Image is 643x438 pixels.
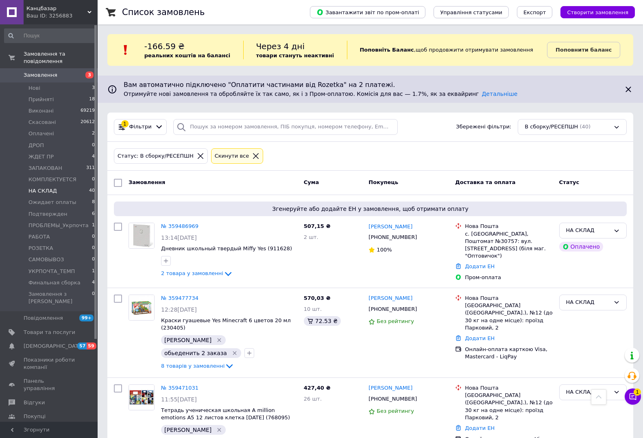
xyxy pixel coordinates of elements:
[77,343,87,349] span: 57
[24,413,46,420] span: Покупці
[28,291,92,305] span: Замовлення з [PERSON_NAME]
[161,317,291,331] a: Краски гуашевые Yes Minecraft 6 цветов 20 мл (230405)
[310,6,425,18] button: Завантажити звіт по пром-оплаті
[24,377,75,392] span: Панель управління
[368,306,417,312] span: [PHONE_NUMBER]
[28,222,89,229] span: ПРОБЛЕМЫ_Укрпочта
[304,179,319,185] span: Cума
[525,123,578,131] span: В сборку/РЕСЕПШН
[559,242,603,252] div: Оплачено
[81,107,95,115] span: 69219
[552,9,635,15] a: Створити замовлення
[304,396,322,402] span: 26 шт.
[231,350,238,356] svg: Видалити мітку
[144,52,231,59] b: реальних коштів на балансі
[28,187,57,195] span: НА СКЛАД
[173,119,398,135] input: Пошук за номером замовлення, ПІБ покупця, номером телефону, Email, номером накладної
[161,245,292,252] span: Дневник школьный твердый Miffy Yes (911628)
[465,302,552,332] div: [GEOGRAPHIC_DATA] ([GEOGRAPHIC_DATA].), №12 (до 30 кг на одне місце): проїзд Парковий, 2
[377,318,414,324] span: Без рейтингу
[129,295,155,321] a: Фото товару
[465,425,495,431] a: Додати ЕН
[161,396,197,403] span: 11:55[DATE]
[28,210,67,218] span: Подтвержден
[368,223,412,231] a: [PERSON_NAME]
[81,119,95,126] span: 20612
[256,52,334,59] b: товари стануть неактивні
[116,152,195,160] div: Статус: В сборку/РЕСЕПШН
[465,274,552,281] div: Пром-оплата
[89,187,95,195] span: 40
[304,295,331,301] span: 570,03 ₴
[26,5,87,12] span: Канцбазар
[92,142,95,149] span: 0
[368,179,398,185] span: Покупець
[566,388,610,397] div: НА СКЛАД
[28,96,54,103] span: Прийняті
[560,6,635,18] button: Створити замовлення
[129,223,155,249] a: Фото товару
[360,47,414,53] b: Поповніть Баланс
[368,234,417,240] span: [PHONE_NUMBER]
[465,335,495,341] a: Додати ЕН
[216,427,222,433] svg: Видалити мітку
[24,314,63,322] span: Повідомлення
[465,263,495,269] a: Додати ЕН
[28,199,76,206] span: Ожидает оплаты
[566,226,610,235] div: НА СКЛАД
[161,407,290,421] span: Тетрадь ученическая школьная A million emotions А5 12 листов клетка [DATE] (768095)
[4,28,96,43] input: Пошук
[377,408,414,414] span: Без рейтингу
[316,9,419,16] span: Завантажити звіт по пром-оплаті
[28,119,56,126] span: Скасовані
[256,41,305,51] span: Через 4 дні
[92,291,95,305] span: 0
[92,268,95,275] span: 1
[164,350,227,356] span: обьеденить 2 заказа
[517,6,553,18] button: Експорт
[86,165,95,172] span: 311
[28,107,54,115] span: Виконані
[465,346,552,360] div: Онлайн-оплата карткою Visa, Mastercard - LiqPay
[440,9,502,15] span: Управління статусами
[456,123,511,131] span: Збережені фільтри:
[24,329,75,336] span: Товари та послуги
[434,6,509,18] button: Управління статусами
[144,41,185,51] span: -166.59 ₴
[24,399,45,406] span: Відгуки
[161,385,198,391] a: № 359471031
[85,72,94,78] span: 3
[122,7,205,17] h1: Список замовлень
[368,384,412,392] a: [PERSON_NAME]
[304,306,322,312] span: 10 шт.
[625,388,641,405] button: Чат з покупцем1
[26,12,98,20] div: Ваш ID: 3256883
[79,314,94,321] span: 99+
[24,72,57,79] span: Замовлення
[566,298,610,307] div: НА СКЛАД
[92,130,95,137] span: 2
[161,363,225,369] span: 8 товарів у замовленні
[129,384,155,410] a: Фото товару
[161,306,197,313] span: 12:28[DATE]
[129,123,152,131] span: Фільтри
[28,279,81,286] span: Финальная сборка
[559,179,580,185] span: Статус
[87,343,96,349] span: 59
[216,337,222,343] svg: Видалити мітку
[567,9,628,15] span: Створити замовлення
[120,44,132,56] img: :exclamation:
[129,295,154,320] img: Фото товару
[92,199,95,206] span: 8
[547,42,620,58] a: Поповнити баланс
[465,295,552,302] div: Нова Пошта
[28,85,40,92] span: Нові
[28,130,54,137] span: Оплачені
[92,256,95,263] span: 0
[465,384,552,392] div: Нова Пошта
[304,223,331,229] span: 507,15 ₴
[28,245,53,252] span: РОЗЕТКА
[161,270,233,276] a: 2 товара у замовленні
[28,268,75,275] span: УКРПОЧТА_ТЕМП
